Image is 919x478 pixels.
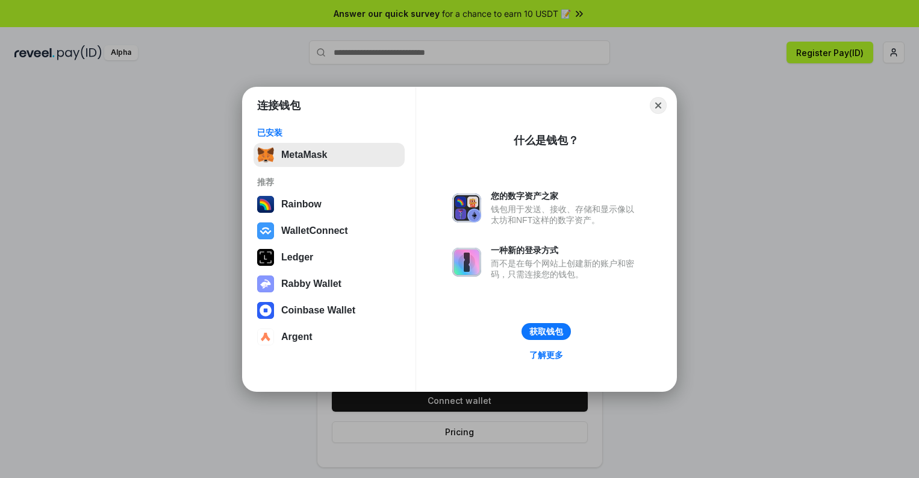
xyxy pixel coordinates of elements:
div: 一种新的登录方式 [491,245,640,256]
button: Rabby Wallet [254,272,405,296]
div: 而不是在每个网站上创建新的账户和密码，只需连接您的钱包。 [491,258,640,280]
div: WalletConnect [281,225,348,236]
a: 了解更多 [522,347,570,363]
img: svg+xml,%3Csvg%20xmlns%3D%22http%3A%2F%2Fwww.w3.org%2F2000%2Fsvg%22%20fill%3D%22none%22%20viewBox... [452,248,481,277]
img: svg+xml,%3Csvg%20width%3D%22120%22%20height%3D%22120%22%20viewBox%3D%220%200%20120%20120%22%20fil... [257,196,274,213]
h1: 连接钱包 [257,98,301,113]
button: Argent [254,325,405,349]
img: svg+xml,%3Csvg%20width%3D%2228%22%20height%3D%2228%22%20viewBox%3D%220%200%2028%2028%22%20fill%3D... [257,302,274,319]
div: Ledger [281,252,313,263]
div: Rabby Wallet [281,278,341,289]
div: 钱包用于发送、接收、存储和显示像以太坊和NFT这样的数字资产。 [491,204,640,225]
button: Coinbase Wallet [254,298,405,322]
div: Coinbase Wallet [281,305,355,316]
div: 获取钱包 [529,326,563,337]
img: svg+xml,%3Csvg%20width%3D%2228%22%20height%3D%2228%22%20viewBox%3D%220%200%2028%2028%22%20fill%3D... [257,329,274,345]
div: Argent [281,332,313,342]
div: 了解更多 [529,350,563,360]
div: 已安装 [257,127,401,138]
button: Ledger [254,245,405,269]
img: svg+xml,%3Csvg%20xmlns%3D%22http%3A%2F%2Fwww.w3.org%2F2000%2Fsvg%22%20fill%3D%22none%22%20viewBox... [257,275,274,292]
button: WalletConnect [254,219,405,243]
div: 推荐 [257,177,401,187]
img: svg+xml,%3Csvg%20fill%3D%22none%22%20height%3D%2233%22%20viewBox%3D%220%200%2035%2033%22%20width%... [257,146,274,163]
button: Rainbow [254,192,405,216]
div: 您的数字资产之家 [491,190,640,201]
img: svg+xml,%3Csvg%20width%3D%2228%22%20height%3D%2228%22%20viewBox%3D%220%200%2028%2028%22%20fill%3D... [257,222,274,239]
img: svg+xml,%3Csvg%20xmlns%3D%22http%3A%2F%2Fwww.w3.org%2F2000%2Fsvg%22%20width%3D%2228%22%20height%3... [257,249,274,266]
div: MetaMask [281,149,327,160]
button: MetaMask [254,143,405,167]
img: svg+xml,%3Csvg%20xmlns%3D%22http%3A%2F%2Fwww.w3.org%2F2000%2Fsvg%22%20fill%3D%22none%22%20viewBox... [452,193,481,222]
div: 什么是钱包？ [514,133,579,148]
button: 获取钱包 [522,323,571,340]
button: Close [650,97,667,114]
div: Rainbow [281,199,322,210]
